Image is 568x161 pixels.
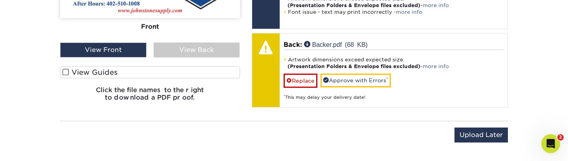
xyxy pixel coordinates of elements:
[154,43,240,57] div: View Back
[284,41,302,48] span: Back:
[541,134,560,153] iframe: Intercom live chat
[284,74,317,87] a: Replace
[288,63,420,69] strong: (Presentation Folders & Envelope files excluded)
[284,56,504,70] li: Artwork dimensions exceed expected size. -
[60,86,240,107] h6: Click the file names to the right to download a PDF proof.
[284,88,504,101] div: This may delay your delivery date!
[304,41,368,47] a: Backer.pdf (68 KB)
[557,134,564,141] span: 2
[321,74,391,87] a: Approve with Errors*
[423,63,449,69] a: more info
[60,66,240,78] label: View Guides
[60,43,147,57] div: View Front
[284,9,504,15] li: Font issue - text may print incorrectly -
[396,9,422,15] a: more info
[288,2,420,8] strong: (Presentation Folders & Envelope files excluded)
[60,18,240,35] div: Front
[454,128,508,142] input: Upload Later
[423,2,449,8] a: more info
